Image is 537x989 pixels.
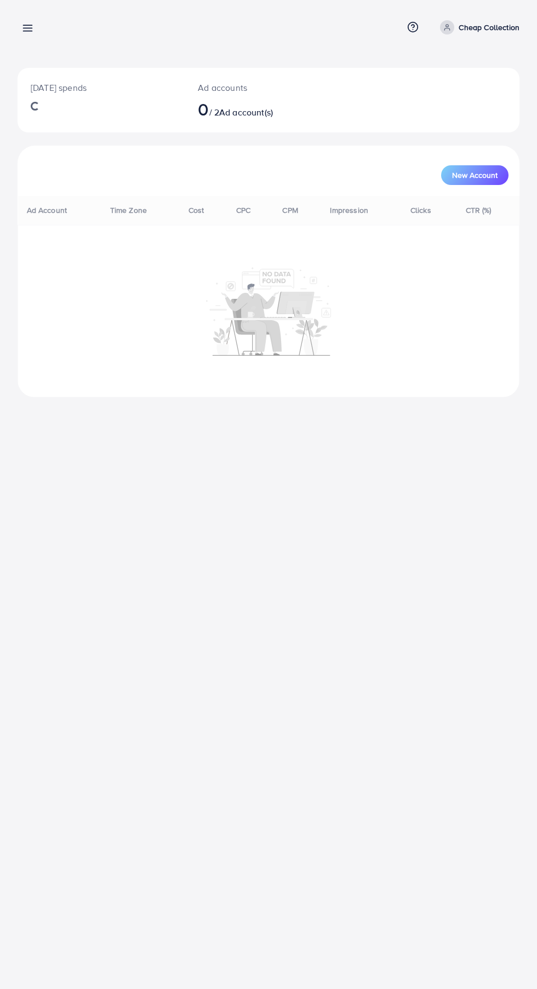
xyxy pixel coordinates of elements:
[441,165,509,185] button: New Account
[198,96,209,122] span: 0
[436,20,519,34] a: Cheap Collection
[452,171,498,179] span: New Account
[459,21,519,34] p: Cheap Collection
[198,81,297,94] p: Ad accounts
[198,99,297,119] h2: / 2
[219,106,273,118] span: Ad account(s)
[31,81,172,94] p: [DATE] spends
